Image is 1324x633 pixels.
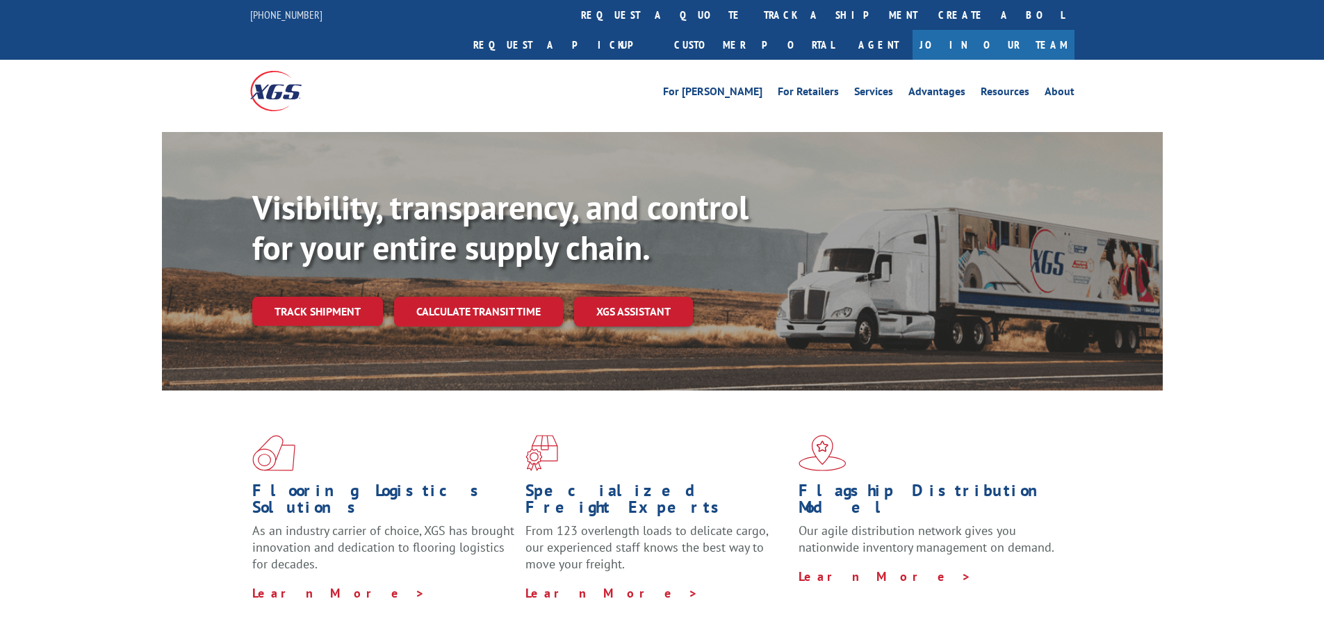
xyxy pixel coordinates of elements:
a: Track shipment [252,297,383,326]
a: For [PERSON_NAME] [663,86,762,101]
a: Customer Portal [664,30,844,60]
a: XGS ASSISTANT [574,297,693,327]
h1: Flagship Distribution Model [799,482,1061,523]
h1: Specialized Freight Experts [525,482,788,523]
img: xgs-icon-focused-on-flooring-red [525,435,558,471]
a: Request a pickup [463,30,664,60]
span: Our agile distribution network gives you nationwide inventory management on demand. [799,523,1054,555]
a: Learn More > [525,585,698,601]
a: Advantages [908,86,965,101]
a: Services [854,86,893,101]
b: Visibility, transparency, and control for your entire supply chain. [252,186,749,269]
img: xgs-icon-flagship-distribution-model-red [799,435,847,471]
h1: Flooring Logistics Solutions [252,482,515,523]
a: Agent [844,30,913,60]
a: For Retailers [778,86,839,101]
a: Learn More > [799,568,972,584]
a: Resources [981,86,1029,101]
span: As an industry carrier of choice, XGS has brought innovation and dedication to flooring logistics... [252,523,514,572]
a: Calculate transit time [394,297,563,327]
a: Join Our Team [913,30,1074,60]
a: [PHONE_NUMBER] [250,8,322,22]
p: From 123 overlength loads to delicate cargo, our experienced staff knows the best way to move you... [525,523,788,584]
a: About [1045,86,1074,101]
a: Learn More > [252,585,425,601]
img: xgs-icon-total-supply-chain-intelligence-red [252,435,295,471]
